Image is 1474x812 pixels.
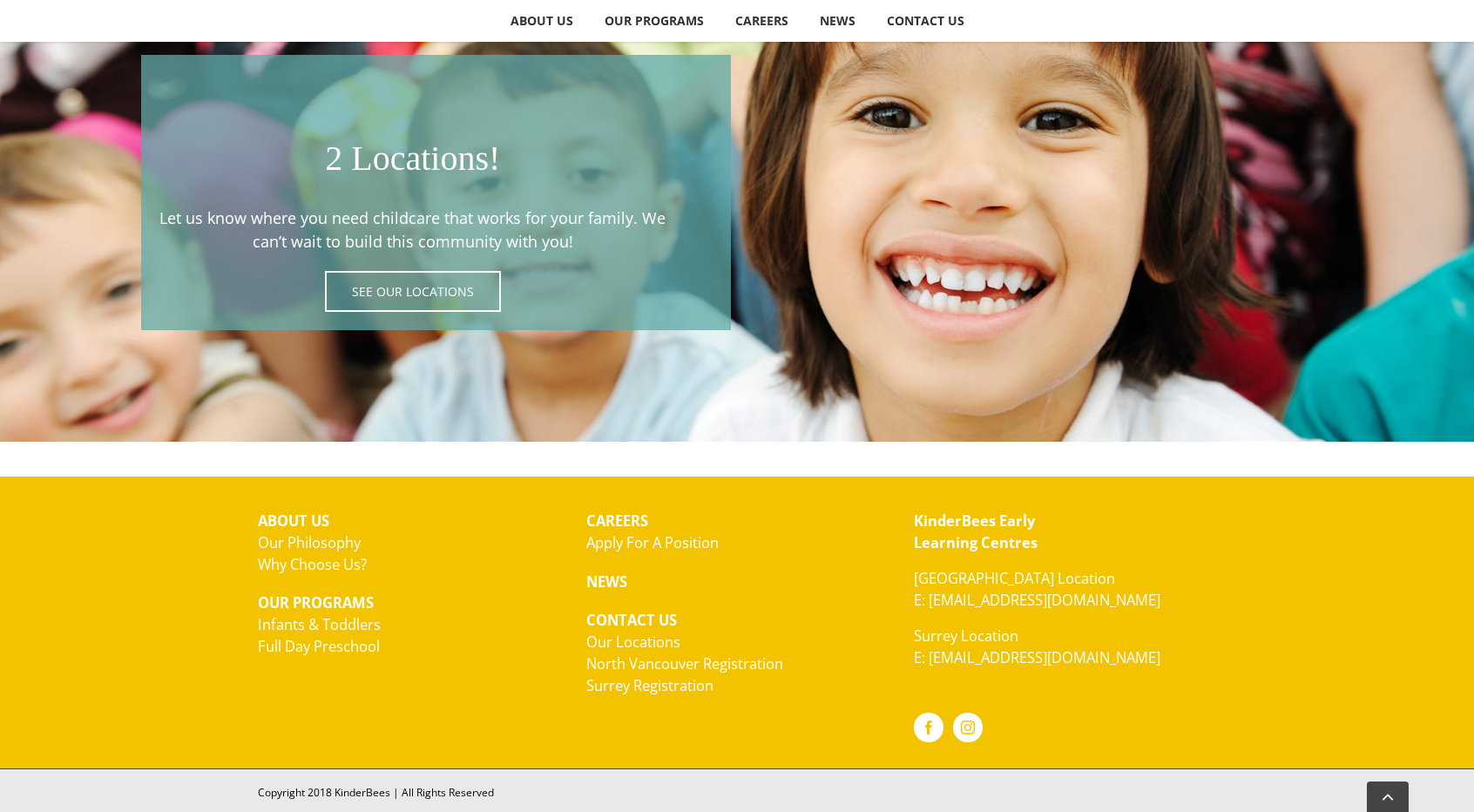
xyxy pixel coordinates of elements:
a: OUR PROGRAMS [589,3,719,38]
span: CONTACT US [887,15,964,27]
strong: ABOUT US [258,511,329,531]
p: Surrey Location [914,626,1216,669]
a: Our Philosophy [258,532,361,552]
strong: CAREERS [586,511,648,531]
a: Surrey Registration [586,675,713,695]
a: Our Locations [586,632,680,652]
strong: NEWS [586,572,627,592]
span: OUR PROGRAMS [605,15,704,27]
a: Infants & Toddlers [258,614,381,634]
strong: CONTACT US [586,610,677,630]
a: NEWS [804,3,870,38]
strong: OUR PROGRAMS [258,592,374,612]
a: E: [EMAIL_ADDRESS][DOMAIN_NAME] [914,590,1160,610]
a: KinderBees EarlyLearning Centres [914,511,1038,552]
strong: KinderBees Early Learning Centres [914,511,1038,552]
div: Copyright 2018 KinderBees | All Rights Reserved [258,785,1216,801]
a: Instagram [953,713,983,742]
a: Full Day Preschool [258,636,380,656]
span: CAREERS [735,15,788,27]
a: E: [EMAIL_ADDRESS][DOMAIN_NAME] [914,647,1160,667]
span: NEWS [820,15,855,27]
a: CAREERS [720,3,803,38]
a: CONTACT US [871,3,979,38]
a: North Vancouver Registration [586,653,783,673]
a: Facebook [914,713,943,742]
a: ABOUT US [495,3,588,38]
a: Apply For A Position [586,532,719,552]
a: Why Choose Us? [258,554,367,574]
p: [GEOGRAPHIC_DATA] Location [914,568,1216,612]
span: ABOUT US [510,15,573,27]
